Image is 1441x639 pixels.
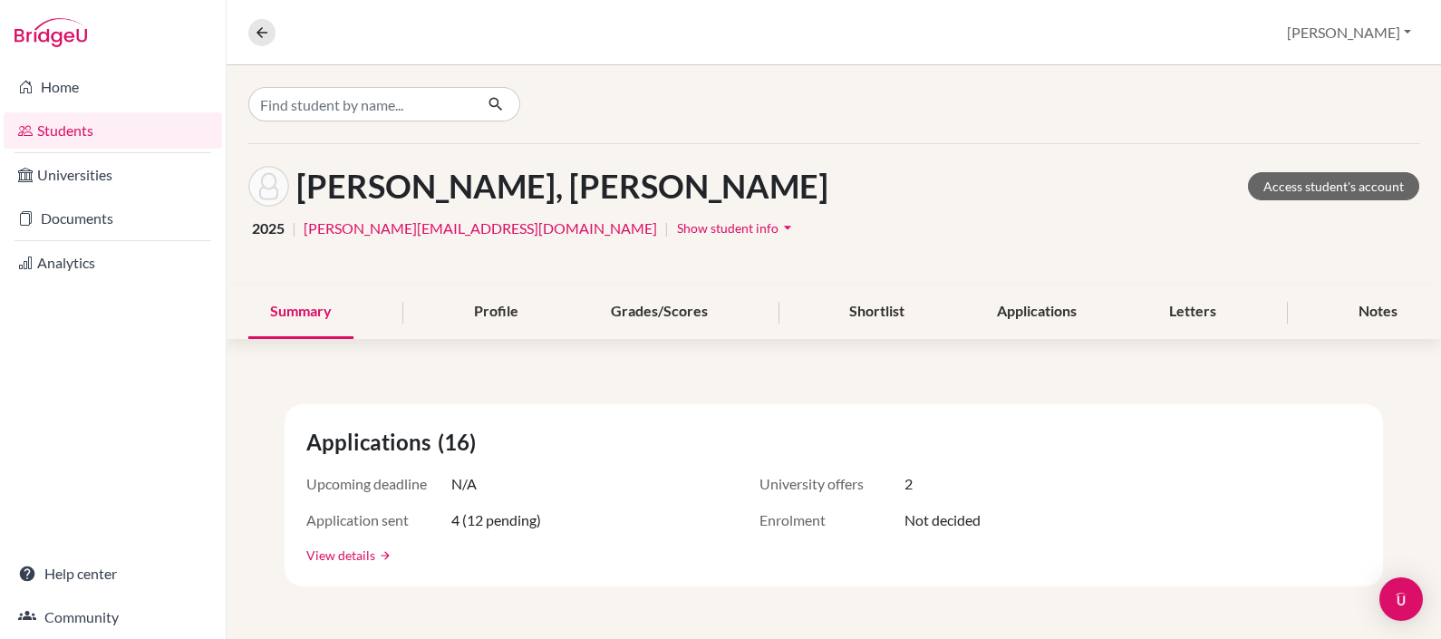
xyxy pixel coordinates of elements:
[15,18,87,47] img: Bridge-U
[306,473,451,495] span: Upcoming deadline
[4,599,222,635] a: Community
[1248,172,1419,200] a: Access student's account
[4,200,222,237] a: Documents
[676,214,798,242] button: Show student infoarrow_drop_down
[248,166,289,207] img: OLIVIA KENYON GIVENS's avatar
[589,286,730,339] div: Grades/Scores
[1337,286,1419,339] div: Notes
[4,69,222,105] a: Home
[664,218,669,239] span: |
[306,546,375,565] a: View details
[248,286,353,339] div: Summary
[1147,286,1238,339] div: Letters
[759,473,904,495] span: University offers
[975,286,1098,339] div: Applications
[4,556,222,592] a: Help center
[4,245,222,281] a: Analytics
[252,218,285,239] span: 2025
[304,218,657,239] a: [PERSON_NAME][EMAIL_ADDRESS][DOMAIN_NAME]
[677,220,779,236] span: Show student info
[451,509,541,531] span: 4 (12 pending)
[375,549,392,562] a: arrow_forward
[1279,15,1419,50] button: [PERSON_NAME]
[779,218,797,237] i: arrow_drop_down
[306,426,438,459] span: Applications
[4,112,222,149] a: Students
[904,509,981,531] span: Not decided
[306,509,451,531] span: Application sent
[451,473,477,495] span: N/A
[438,426,483,459] span: (16)
[827,286,926,339] div: Shortlist
[452,286,540,339] div: Profile
[904,473,913,495] span: 2
[759,509,904,531] span: Enrolment
[248,87,473,121] input: Find student by name...
[4,157,222,193] a: Universities
[1379,577,1423,621] div: Open Intercom Messenger
[292,218,296,239] span: |
[296,167,828,206] h1: [PERSON_NAME], [PERSON_NAME]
